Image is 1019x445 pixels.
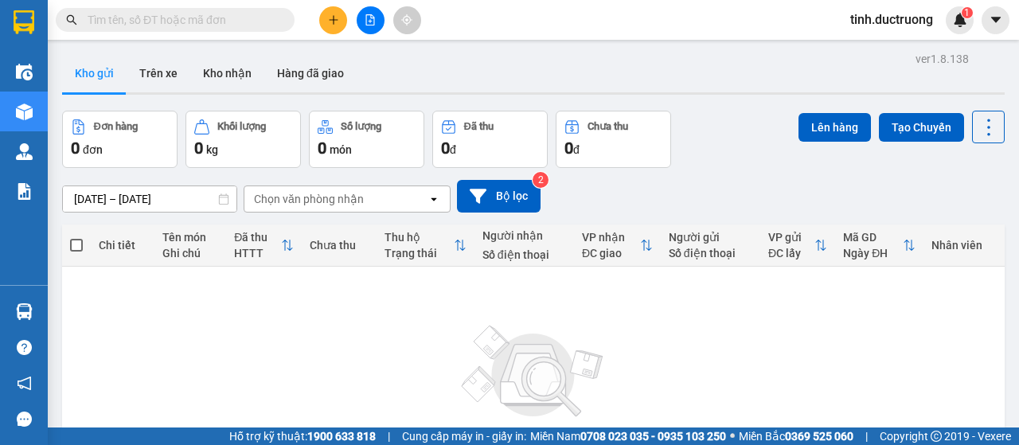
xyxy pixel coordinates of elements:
button: Kho nhận [190,54,264,92]
th: Toggle SortBy [760,224,835,267]
button: Khối lượng0kg [185,111,301,168]
span: file-add [365,14,376,25]
span: đ [573,143,580,156]
button: Hàng đã giao [264,54,357,92]
sup: 1 [962,7,973,18]
img: warehouse-icon [16,103,33,120]
span: 0 [194,139,203,158]
div: Thu hộ [385,231,454,244]
span: search [66,14,77,25]
div: Số điện thoại [669,247,752,260]
strong: 1900 633 818 [307,430,376,443]
span: Hỗ trợ kỹ thuật: [229,427,376,445]
button: Tạo Chuyến [879,113,964,142]
div: ver 1.8.138 [916,50,969,68]
button: aim [393,6,421,34]
span: đ [450,143,456,156]
img: warehouse-icon [16,143,33,160]
img: icon-new-feature [953,13,967,27]
input: Tìm tên, số ĐT hoặc mã đơn [88,11,275,29]
span: Cung cấp máy in - giấy in: [402,427,526,445]
div: Chi tiết [99,239,146,252]
span: Miền Nam [530,427,726,445]
span: ⚪️ [730,433,735,439]
div: VP gửi [768,231,814,244]
div: Mã GD [843,231,903,244]
div: Người nhận [482,229,566,242]
span: copyright [931,431,942,442]
button: Đơn hàng0đơn [62,111,178,168]
img: warehouse-icon [16,303,33,320]
div: Đã thu [234,231,280,244]
button: Kho gửi [62,54,127,92]
sup: 2 [533,172,549,188]
span: question-circle [17,340,32,355]
span: aim [401,14,412,25]
div: Đã thu [464,121,494,132]
span: plus [328,14,339,25]
button: Đã thu0đ [432,111,548,168]
strong: 0369 525 060 [785,430,853,443]
button: caret-down [982,6,1009,34]
span: caret-down [989,13,1003,27]
div: Trạng thái [385,247,454,260]
span: message [17,412,32,427]
button: Số lượng0món [309,111,424,168]
div: Tên món [162,231,219,244]
div: VP nhận [582,231,640,244]
button: Bộ lọc [457,180,541,213]
span: Miền Bắc [739,427,853,445]
div: Chưa thu [588,121,628,132]
span: món [330,143,352,156]
span: tinh.ductruong [837,10,946,29]
div: Chọn văn phòng nhận [254,191,364,207]
button: file-add [357,6,385,34]
button: Lên hàng [798,113,871,142]
div: Người gửi [669,231,752,244]
div: Ngày ĐH [843,247,903,260]
button: Chưa thu0đ [556,111,671,168]
img: svg+xml;base64,PHN2ZyBjbGFzcz0ibGlzdC1wbHVnX19zdmciIHhtbG5zPSJodHRwOi8vd3d3LnczLm9yZy8yMDAwL3N2Zy... [454,316,613,427]
strong: 0708 023 035 - 0935 103 250 [580,430,726,443]
span: kg [206,143,218,156]
span: 0 [564,139,573,158]
div: Đơn hàng [94,121,138,132]
div: Số điện thoại [482,248,566,261]
th: Toggle SortBy [835,224,923,267]
div: Nhân viên [931,239,997,252]
img: logo-vxr [14,10,34,34]
div: Số lượng [341,121,381,132]
div: Chưa thu [310,239,369,252]
th: Toggle SortBy [574,224,661,267]
button: Trên xe [127,54,190,92]
img: solution-icon [16,183,33,200]
span: đơn [83,143,103,156]
span: 0 [318,139,326,158]
span: notification [17,376,32,391]
span: | [388,427,390,445]
th: Toggle SortBy [226,224,301,267]
span: 0 [71,139,80,158]
div: ĐC giao [582,247,640,260]
img: warehouse-icon [16,64,33,80]
div: ĐC lấy [768,247,814,260]
div: Khối lượng [217,121,266,132]
th: Toggle SortBy [377,224,474,267]
span: 1 [964,7,970,18]
div: Ghi chú [162,247,219,260]
div: HTTT [234,247,280,260]
svg: open [428,193,440,205]
span: | [865,427,868,445]
span: 0 [441,139,450,158]
input: Select a date range. [63,186,236,212]
button: plus [319,6,347,34]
